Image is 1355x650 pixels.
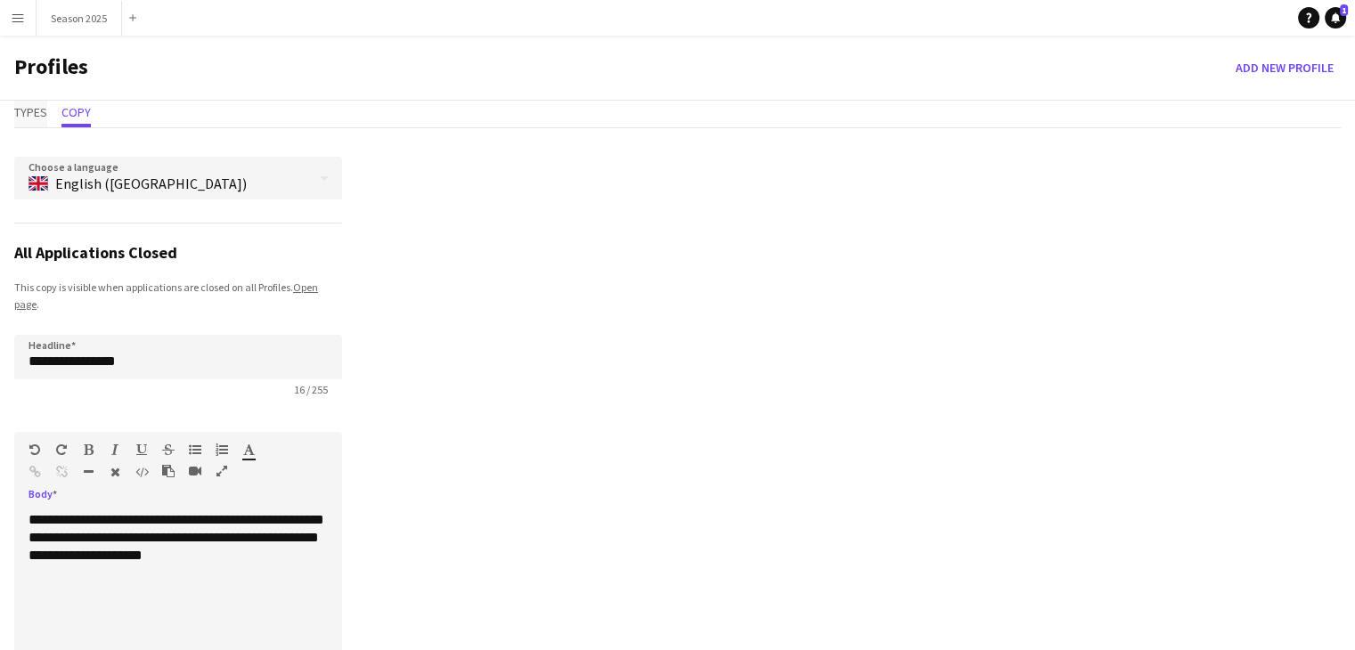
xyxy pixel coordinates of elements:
[135,443,148,457] button: Underline
[1340,4,1348,16] span: 1
[216,464,228,478] button: Fullscreen
[82,443,94,457] button: Bold
[82,465,94,479] button: Horizontal Line
[1325,7,1346,28] a: 1
[109,443,121,457] button: Italic
[216,443,228,457] button: Ordered List
[280,383,342,396] span: 16 / 255
[55,443,68,457] button: Redo
[14,245,342,275] h3: All Applications Closed
[14,53,88,82] h1: Profiles
[61,106,91,118] span: Copy
[37,1,122,36] button: Season 2025
[242,443,255,457] button: Text Color
[109,465,121,479] button: Clear Formatting
[135,465,148,479] button: HTML Code
[55,175,247,192] span: English ([GEOGRAPHIC_DATA])
[14,106,47,118] span: Types
[162,443,175,457] button: Strikethrough
[1228,53,1341,82] button: Add new Profile
[162,464,175,478] button: Paste as plain text
[14,280,318,311] span: This copy is visible when applications are closed on all Profiles.
[29,443,41,457] button: Undo
[189,443,201,457] button: Unordered List
[189,464,201,478] button: Insert video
